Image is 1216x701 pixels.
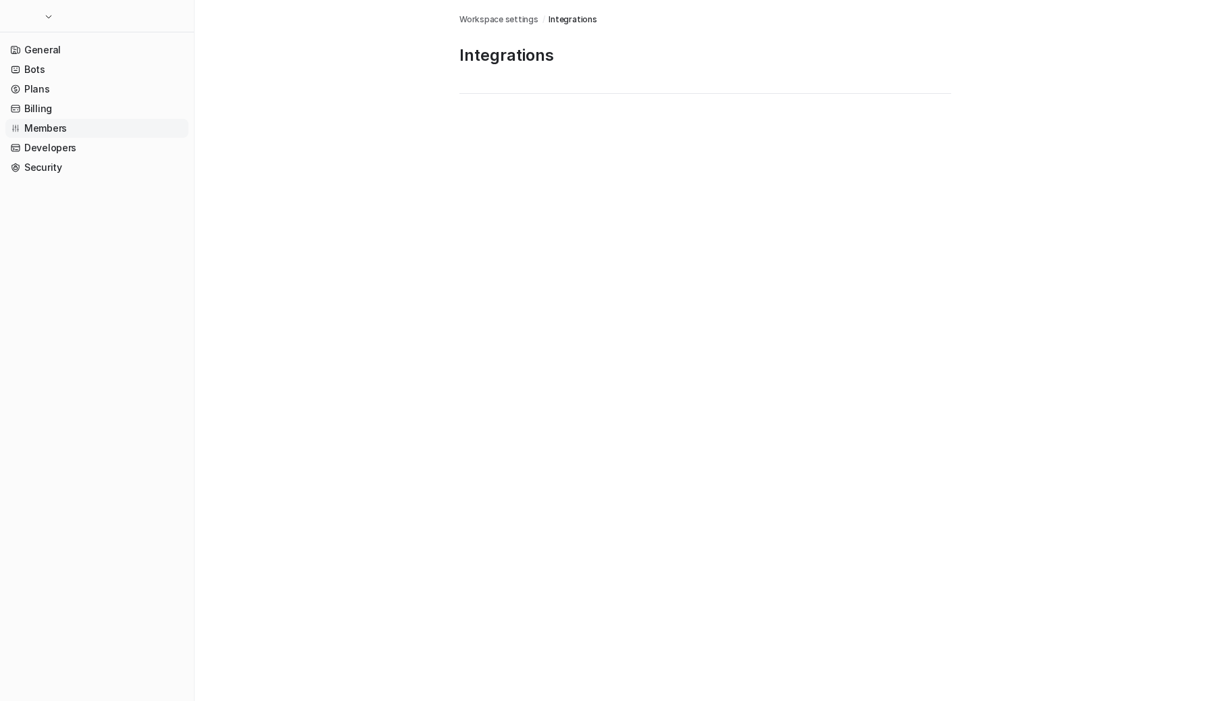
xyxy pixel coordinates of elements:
[5,119,188,138] a: Members
[542,14,545,26] span: /
[549,14,597,26] a: Integrations
[5,99,188,118] a: Billing
[5,60,188,79] a: Bots
[5,41,188,59] a: General
[459,45,951,66] p: Integrations
[459,14,538,26] a: Workspace settings
[5,158,188,177] a: Security
[5,138,188,157] a: Developers
[5,80,188,99] a: Plans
